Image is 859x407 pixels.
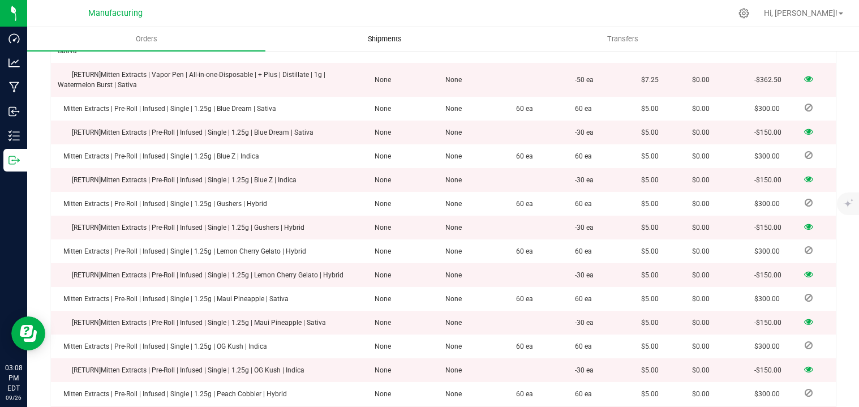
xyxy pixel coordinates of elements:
span: -50 ea [569,76,594,84]
span: -$150.00 [749,271,781,279]
inline-svg: Inbound [8,106,20,117]
span: None [369,105,391,113]
span: Reject Inventory [800,199,817,206]
span: None [369,390,391,398]
span: -30 ea [569,366,594,374]
span: -$150.00 [749,224,781,232]
span: Manufacturing [88,8,143,18]
inline-svg: Outbound [8,155,20,166]
span: None [369,76,391,84]
span: $0.00 [686,247,710,255]
span: View Rejected Inventory [800,75,817,82]
span: Mitten Extracts | Pre-Roll | Infused | Single | 1.25g | Blue Dream | Sativa [58,128,313,136]
p: 09/26 [5,393,22,402]
span: Reject Inventory [800,104,817,111]
span: $300.00 [749,105,780,113]
span: [RETURN] [63,271,101,279]
span: $5.00 [635,319,659,327]
span: 60 ea [569,295,592,303]
span: None [440,366,462,374]
span: Hi, [PERSON_NAME]! [764,8,837,18]
span: 60 ea [510,200,533,208]
span: None [369,295,391,303]
span: $5.00 [635,366,659,374]
span: 60 ea [569,105,592,113]
span: -$150.00 [749,319,781,327]
span: $0.00 [686,105,710,113]
span: $0.00 [686,271,710,279]
span: None [369,176,391,184]
span: $5.00 [635,271,659,279]
span: $0.00 [686,152,710,160]
span: None [440,76,462,84]
span: None [369,247,391,255]
span: -$150.00 [749,128,781,136]
a: Shipments [265,27,504,51]
span: $5.00 [635,128,659,136]
span: None [369,271,391,279]
span: Transfers [592,34,654,44]
span: $0.00 [686,295,710,303]
span: $0.00 [686,319,710,327]
span: $0.00 [686,366,710,374]
span: None [369,152,391,160]
span: Reject Inventory [800,342,817,349]
span: None [440,271,462,279]
span: View Rejected Inventory [800,271,817,277]
span: Mitten Extracts | Pre-Roll | Infused | Single | 1.25g | OG Kush | Indica [58,342,267,350]
inline-svg: Analytics [8,57,20,68]
span: Mitten Extracts | Pre-Roll | Infused | Single | 1.25g | Blue Z | Indica [58,176,297,184]
span: Mitten Extracts | Pre-Roll | Infused | Single | 1.25g | Lemon Cherry Gelato | Hybrid [58,271,343,279]
span: View Rejected Inventory [800,366,817,372]
span: [RETURN] [63,176,101,184]
span: Mitten Extracts | Pre-Roll | Infused | Single | 1.25g | Maui Pineapple | Sativa [58,295,289,303]
iframe: Resource center [11,316,45,350]
inline-svg: Inventory [8,130,20,142]
span: $0.00 [686,76,710,84]
span: $5.00 [635,152,659,160]
span: Mitten Extracts | Pre-Roll | Infused | Single | 1.25g | Blue Z | Indica [58,152,259,160]
span: None [369,366,391,374]
span: None [440,319,462,327]
span: None [440,247,462,255]
span: -$150.00 [749,366,781,374]
span: None [440,128,462,136]
a: Orders [27,27,265,51]
span: $5.00 [635,200,659,208]
span: $0.00 [686,176,710,184]
span: None [440,390,462,398]
span: Orders [121,34,173,44]
span: 60 ea [510,342,533,350]
span: 60 ea [510,247,533,255]
span: 60 ea [569,390,592,398]
span: -$150.00 [749,176,781,184]
span: Mitten Extracts | Pre-Roll | Infused | Single | 1.25g | Gushers | Hybrid [58,200,267,208]
span: None [440,224,462,232]
inline-svg: Dashboard [8,33,20,44]
span: None [440,176,462,184]
span: Mitten Extracts | Pre-Roll | Infused | Single | 1.25g | OG Kush | Indica [58,366,304,374]
span: -30 ea [569,319,594,327]
inline-svg: Manufacturing [8,82,20,93]
span: $0.00 [686,128,710,136]
span: $0.00 [686,200,710,208]
span: $5.00 [635,342,659,350]
span: -30 ea [569,224,594,232]
span: $300.00 [749,152,780,160]
span: $300.00 [749,390,780,398]
span: $0.00 [686,390,710,398]
span: $5.00 [635,390,659,398]
span: None [440,342,462,350]
span: [RETURN] [63,319,101,327]
span: Mitten Extracts | Pre-Roll | Infused | Single | 1.25g | Gushers | Hybrid [58,224,304,232]
span: None [369,342,391,350]
span: 60 ea [569,247,592,255]
span: None [440,105,462,113]
span: None [440,152,462,160]
span: 60 ea [569,342,592,350]
span: None [369,200,391,208]
span: Reject Inventory [800,294,817,301]
span: 60 ea [510,390,533,398]
span: None [369,128,391,136]
span: Mitten Extracts | Pre-Roll | Infused | Single | 1.25g | Blue Dream | Sativa [58,105,276,113]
